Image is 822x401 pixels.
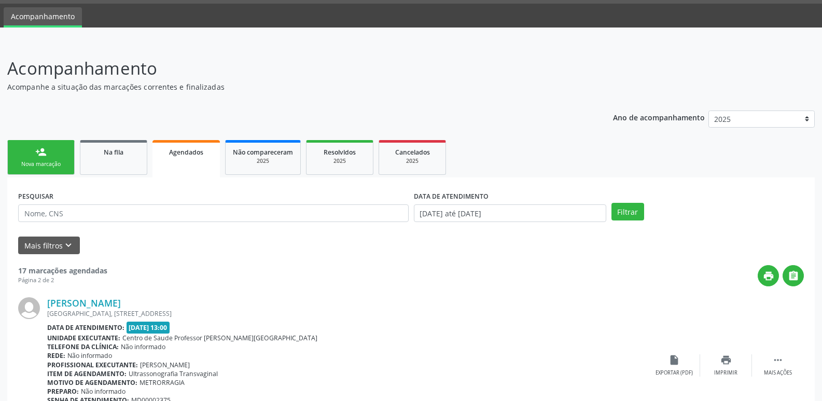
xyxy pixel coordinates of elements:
[47,342,119,351] b: Telefone da clínica:
[783,265,804,286] button: 
[47,309,648,318] div: [GEOGRAPHIC_DATA], [STREET_ADDRESS]
[47,351,65,360] b: Rede:
[233,157,293,165] div: 2025
[47,378,137,387] b: Motivo de agendamento:
[122,334,317,342] span: Centro de Saude Professor [PERSON_NAME][GEOGRAPHIC_DATA]
[63,240,74,251] i: keyboard_arrow_down
[129,369,218,378] span: Ultrassonografia Transvaginal
[47,334,120,342] b: Unidade executante:
[414,204,606,222] input: Selecione um intervalo
[140,378,185,387] span: METRORRAGIA
[18,188,53,204] label: PESQUISAR
[18,204,409,222] input: Nome, CNS
[758,265,779,286] button: print
[395,148,430,157] span: Cancelados
[169,148,203,157] span: Agendados
[788,270,799,282] i: 
[611,203,644,220] button: Filtrar
[47,387,79,396] b: Preparo:
[324,148,356,157] span: Resolvidos
[47,297,121,309] a: [PERSON_NAME]
[67,351,112,360] span: Não informado
[18,276,107,285] div: Página 2 de 2
[47,323,124,332] b: Data de atendimento:
[7,56,573,81] p: Acompanhamento
[314,157,366,165] div: 2025
[140,361,190,369] span: [PERSON_NAME]
[233,148,293,157] span: Não compareceram
[656,369,693,377] div: Exportar (PDF)
[35,146,47,158] div: person_add
[18,266,107,275] strong: 17 marcações agendadas
[18,297,40,319] img: img
[763,270,774,282] i: print
[714,369,737,377] div: Imprimir
[81,387,126,396] span: Não informado
[764,369,792,377] div: Mais ações
[18,237,80,255] button: Mais filtroskeyboard_arrow_down
[47,361,138,369] b: Profissional executante:
[127,322,170,334] span: [DATE] 13:00
[4,7,82,27] a: Acompanhamento
[613,110,705,123] p: Ano de acompanhamento
[121,342,165,351] span: Não informado
[720,354,732,366] i: print
[668,354,680,366] i: insert_drive_file
[414,188,489,204] label: DATA DE ATENDIMENTO
[7,81,573,92] p: Acompanhe a situação das marcações correntes e finalizadas
[47,369,127,378] b: Item de agendamento:
[772,354,784,366] i: 
[104,148,123,157] span: Na fila
[386,157,438,165] div: 2025
[15,160,67,168] div: Nova marcação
